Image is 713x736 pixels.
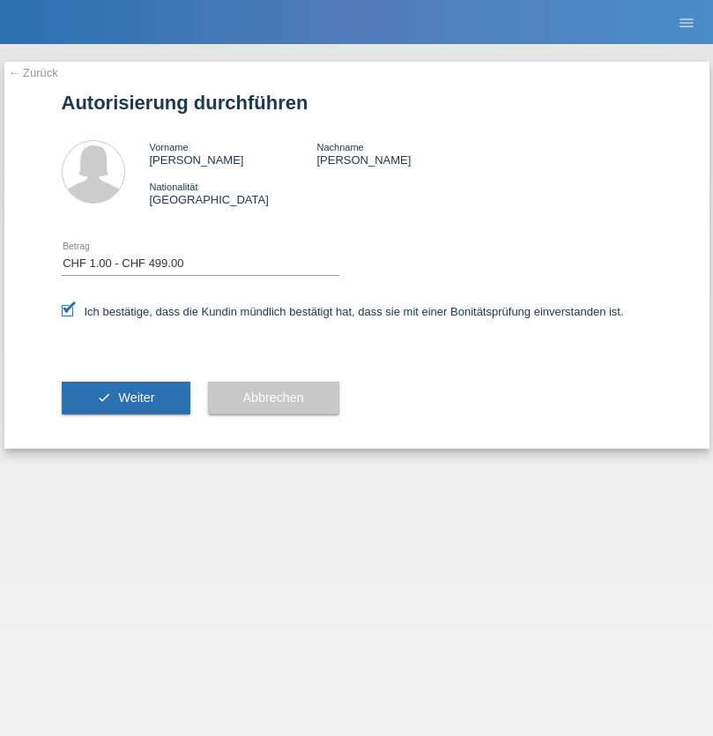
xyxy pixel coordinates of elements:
[669,17,704,27] a: menu
[678,14,695,32] i: menu
[62,305,624,318] label: Ich bestätige, dass die Kundin mündlich bestätigt hat, dass sie mit einer Bonitätsprüfung einvers...
[97,390,111,405] i: check
[150,140,317,167] div: [PERSON_NAME]
[243,390,304,405] span: Abbrechen
[150,182,198,192] span: Nationalität
[208,382,339,415] button: Abbrechen
[316,140,484,167] div: [PERSON_NAME]
[62,92,652,114] h1: Autorisierung durchführen
[9,66,58,79] a: ← Zurück
[150,180,317,206] div: [GEOGRAPHIC_DATA]
[118,390,154,405] span: Weiter
[150,142,189,152] span: Vorname
[316,142,363,152] span: Nachname
[62,382,190,415] button: check Weiter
